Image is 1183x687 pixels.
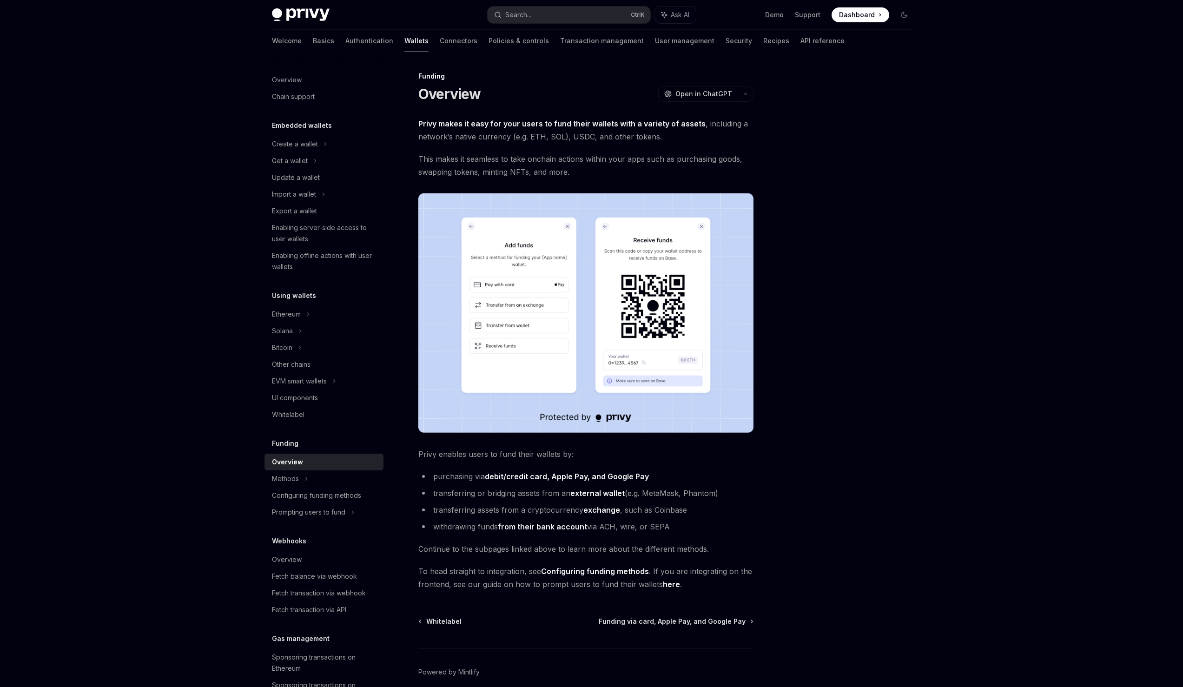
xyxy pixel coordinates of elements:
[264,568,383,585] a: Fetch balance via webhook
[418,448,753,461] span: Privy enables users to fund their wallets by:
[675,89,732,99] span: Open in ChatGPT
[418,520,753,533] li: withdrawing funds via ACH, wire, or SEPA
[272,120,332,131] h5: Embedded wallets
[272,438,298,449] h5: Funding
[272,189,316,200] div: Import a wallet
[272,222,378,244] div: Enabling server-side access to user wallets
[272,74,302,86] div: Overview
[418,152,753,178] span: This makes it seamless to take onchain actions within your apps such as purchasing goods, swappin...
[498,522,587,532] a: from their bank account
[655,7,696,23] button: Ask AI
[404,30,429,52] a: Wallets
[264,72,383,88] a: Overview
[583,505,620,515] a: exchange
[489,30,549,52] a: Policies & controls
[272,250,378,272] div: Enabling offline actions with user wallets
[426,617,462,626] span: Whitelabel
[663,580,680,589] a: here
[272,325,293,337] div: Solana
[599,617,746,626] span: Funding via card, Apple Pay, and Google Pay
[264,203,383,219] a: Export a wallet
[658,86,738,102] button: Open in ChatGPT
[272,409,304,420] div: Whitelabel
[264,406,383,423] a: Whitelabel
[272,376,327,387] div: EVM smart wallets
[272,604,346,615] div: Fetch transaction via API
[418,487,753,500] li: transferring or bridging assets from an (e.g. MetaMask, Phantom)
[795,10,820,20] a: Support
[418,667,480,677] a: Powered by Mintlify
[418,503,753,516] li: transferring assets from a cryptocurrency , such as Coinbase
[418,193,753,433] img: images/Funding.png
[419,617,462,626] a: Whitelabel
[505,9,531,20] div: Search...
[418,470,753,483] li: purchasing via
[272,342,292,353] div: Bitcoin
[570,489,625,498] a: external wallet
[440,30,477,52] a: Connectors
[488,7,650,23] button: Search...CtrlK
[418,119,706,128] strong: Privy makes it easy for your users to fund their wallets with a variety of assets
[264,88,383,105] a: Chain support
[726,30,752,52] a: Security
[897,7,912,22] button: Toggle dark mode
[264,487,383,504] a: Configuring funding methods
[272,172,320,183] div: Update a wallet
[264,247,383,275] a: Enabling offline actions with user wallets
[272,309,301,320] div: Ethereum
[560,30,644,52] a: Transaction management
[272,139,318,150] div: Create a wallet
[272,290,316,301] h5: Using wallets
[272,535,306,547] h5: Webhooks
[599,617,753,626] a: Funding via card, Apple Pay, and Google Pay
[345,30,393,52] a: Authentication
[264,356,383,373] a: Other chains
[671,10,689,20] span: Ask AI
[272,30,302,52] a: Welcome
[272,554,302,565] div: Overview
[418,565,753,591] span: To head straight to integration, see . If you are integrating on the frontend, see our guide on h...
[264,219,383,247] a: Enabling server-side access to user wallets
[272,392,318,403] div: UI components
[272,588,366,599] div: Fetch transaction via webhook
[839,10,875,20] span: Dashboard
[272,8,330,21] img: dark logo
[800,30,845,52] a: API reference
[765,10,784,20] a: Demo
[655,30,714,52] a: User management
[418,117,753,143] span: , including a network’s native currency (e.g. ETH, SOL), USDC, and other tokens.
[272,155,308,166] div: Get a wallet
[763,30,789,52] a: Recipes
[264,390,383,406] a: UI components
[313,30,334,52] a: Basics
[264,169,383,186] a: Update a wallet
[264,551,383,568] a: Overview
[272,490,361,501] div: Configuring funding methods
[832,7,889,22] a: Dashboard
[272,633,330,644] h5: Gas management
[418,542,753,555] span: Continue to the subpages linked above to learn more about the different methods.
[272,652,378,674] div: Sponsoring transactions on Ethereum
[485,472,649,482] a: debit/credit card, Apple Pay, and Google Pay
[272,473,299,484] div: Methods
[264,454,383,470] a: Overview
[541,567,649,576] a: Configuring funding methods
[264,585,383,601] a: Fetch transaction via webhook
[264,601,383,618] a: Fetch transaction via API
[418,72,753,81] div: Funding
[272,91,315,102] div: Chain support
[631,11,645,19] span: Ctrl K
[272,205,317,217] div: Export a wallet
[418,86,481,102] h1: Overview
[485,472,649,481] strong: debit/credit card, Apple Pay, and Google Pay
[272,507,345,518] div: Prompting users to fund
[272,571,357,582] div: Fetch balance via webhook
[272,359,311,370] div: Other chains
[264,649,383,677] a: Sponsoring transactions on Ethereum
[272,456,303,468] div: Overview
